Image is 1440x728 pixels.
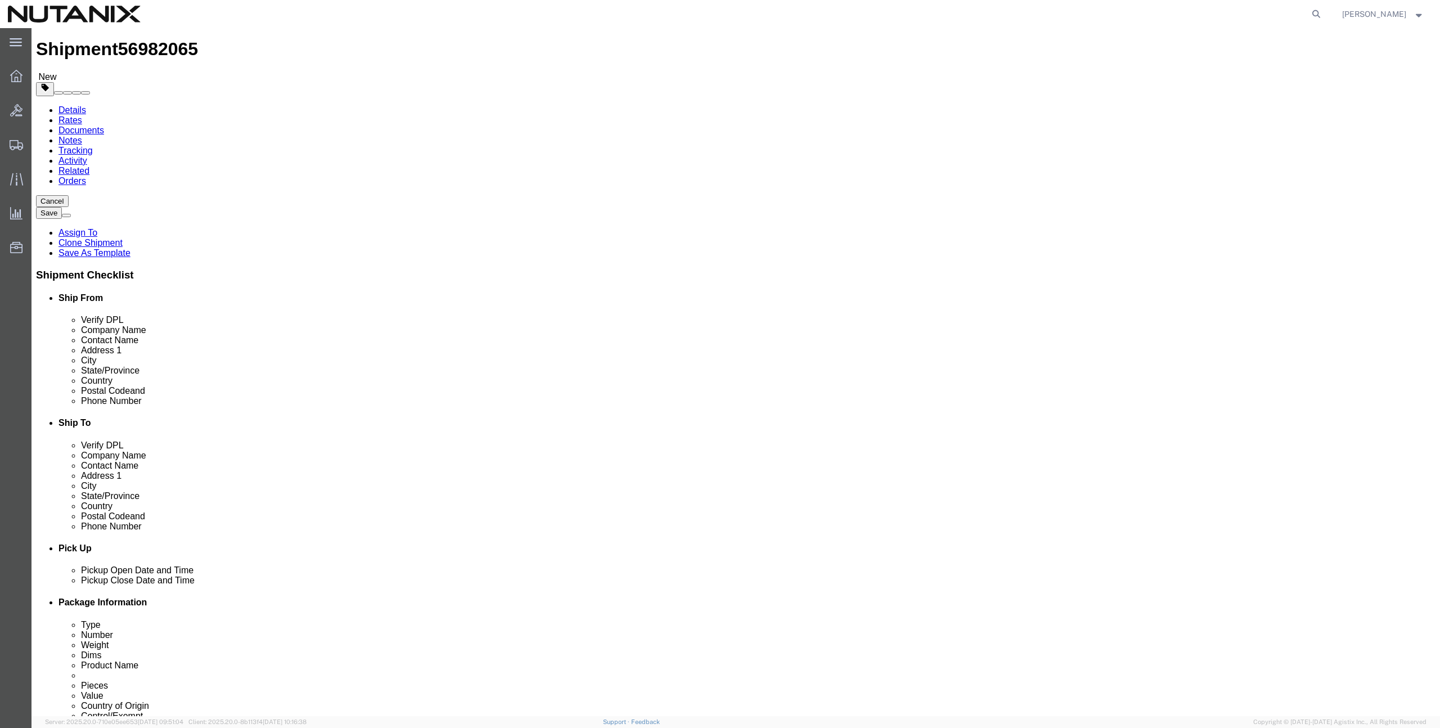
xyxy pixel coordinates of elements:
[188,718,307,725] span: Client: 2025.20.0-8b113f4
[263,718,307,725] span: [DATE] 10:16:38
[45,718,183,725] span: Server: 2025.20.0-710e05ee653
[1342,7,1425,21] button: [PERSON_NAME]
[138,718,183,725] span: [DATE] 09:51:04
[31,28,1440,716] iframe: FS Legacy Container
[1342,8,1406,20] span: Aanand Dave
[8,6,141,23] img: logo
[1253,717,1426,727] span: Copyright © [DATE]-[DATE] Agistix Inc., All Rights Reserved
[631,718,660,725] a: Feedback
[603,718,631,725] a: Support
